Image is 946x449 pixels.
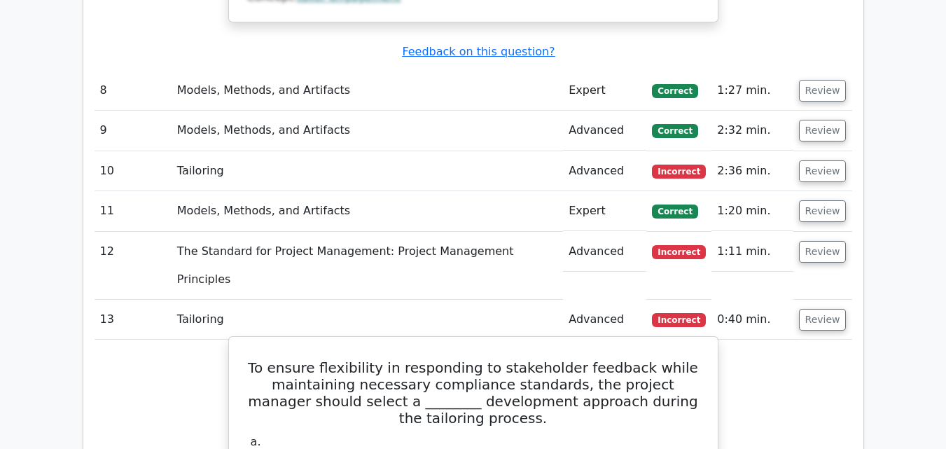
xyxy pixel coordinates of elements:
[563,300,646,340] td: Advanced
[799,309,847,331] button: Review
[172,71,563,111] td: Models, Methods, and Artifacts
[652,245,706,259] span: Incorrect
[563,191,646,231] td: Expert
[711,111,793,151] td: 2:32 min.
[172,151,563,191] td: Tailoring
[95,232,172,300] td: 12
[172,300,563,340] td: Tailoring
[172,232,563,300] td: The Standard for Project Management: Project Management Principles
[711,232,793,272] td: 1:11 min.
[95,111,172,151] td: 9
[799,160,847,182] button: Review
[799,241,847,263] button: Review
[799,80,847,102] button: Review
[652,84,697,98] span: Correct
[799,120,847,141] button: Review
[95,191,172,231] td: 11
[563,71,646,111] td: Expert
[652,124,697,138] span: Correct
[246,359,701,427] h5: To ensure flexibility in responding to stakeholder feedback while maintaining necessary complianc...
[172,191,563,231] td: Models, Methods, and Artifacts
[95,71,172,111] td: 8
[799,200,847,222] button: Review
[95,151,172,191] td: 10
[711,191,793,231] td: 1:20 min.
[711,300,793,340] td: 0:40 min.
[652,313,706,327] span: Incorrect
[402,45,555,58] a: Feedback on this question?
[711,151,793,191] td: 2:36 min.
[652,205,697,219] span: Correct
[172,111,563,151] td: Models, Methods, and Artifacts
[711,71,793,111] td: 1:27 min.
[563,232,646,272] td: Advanced
[251,435,261,448] span: a.
[652,165,706,179] span: Incorrect
[563,151,646,191] td: Advanced
[563,111,646,151] td: Advanced
[95,300,172,340] td: 13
